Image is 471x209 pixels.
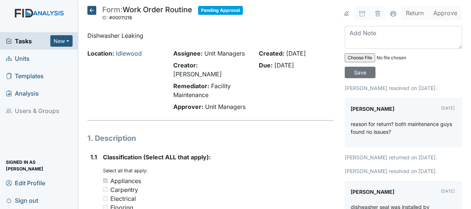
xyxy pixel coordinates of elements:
[6,37,50,46] a: Tasks
[259,50,284,57] strong: Created:
[102,5,123,14] span: Form:
[173,70,222,78] span: [PERSON_NAME]
[87,50,114,57] strong: Location:
[109,15,132,20] span: #00011218
[173,62,198,69] strong: Creator:
[441,189,455,194] small: [DATE]
[428,6,462,20] button: Approve
[351,120,456,136] p: reason for return? both maintenance guys found no issues?
[345,167,462,175] p: [PERSON_NAME] resolved on [DATE].
[6,160,73,171] span: Signed in as [PERSON_NAME]
[441,106,455,111] small: [DATE]
[50,35,73,47] button: New
[205,103,245,110] span: Unit Managers
[102,15,108,20] span: ID:
[87,133,334,144] h1: 1. Description
[401,6,428,20] button: Return
[116,50,142,57] a: Idlewood
[102,6,192,22] div: Work Order Routine
[6,70,44,82] span: Templates
[286,50,306,57] span: [DATE]
[110,194,136,203] div: Electrical
[198,6,243,15] span: Pending Approval
[6,177,45,189] span: Edit Profile
[173,103,203,110] strong: Approver:
[173,82,209,90] strong: Remediator:
[110,176,141,185] div: Appliances
[351,104,394,114] label: [PERSON_NAME]
[103,168,148,173] small: Select all that apply:
[274,62,294,69] span: [DATE]
[6,195,38,206] span: Sign out
[204,50,245,57] span: Unit Managers
[351,187,394,197] label: [PERSON_NAME]
[345,84,462,92] p: [PERSON_NAME] resolved on [DATE].
[103,196,108,201] input: Electrical
[259,62,273,69] strong: Due:
[103,153,211,161] span: Classification (Select ALL that apply):
[345,67,375,78] input: Save
[87,31,334,40] p: Dishwasher Leaking
[103,178,108,183] input: Appliances
[6,53,30,64] span: Units
[173,50,203,57] strong: Assignee:
[6,87,39,99] span: Analysis
[103,187,108,192] input: Carpentry
[345,153,462,161] p: [PERSON_NAME] returned on [DATE].
[110,185,138,194] div: Carpentry
[90,153,97,162] label: 1.1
